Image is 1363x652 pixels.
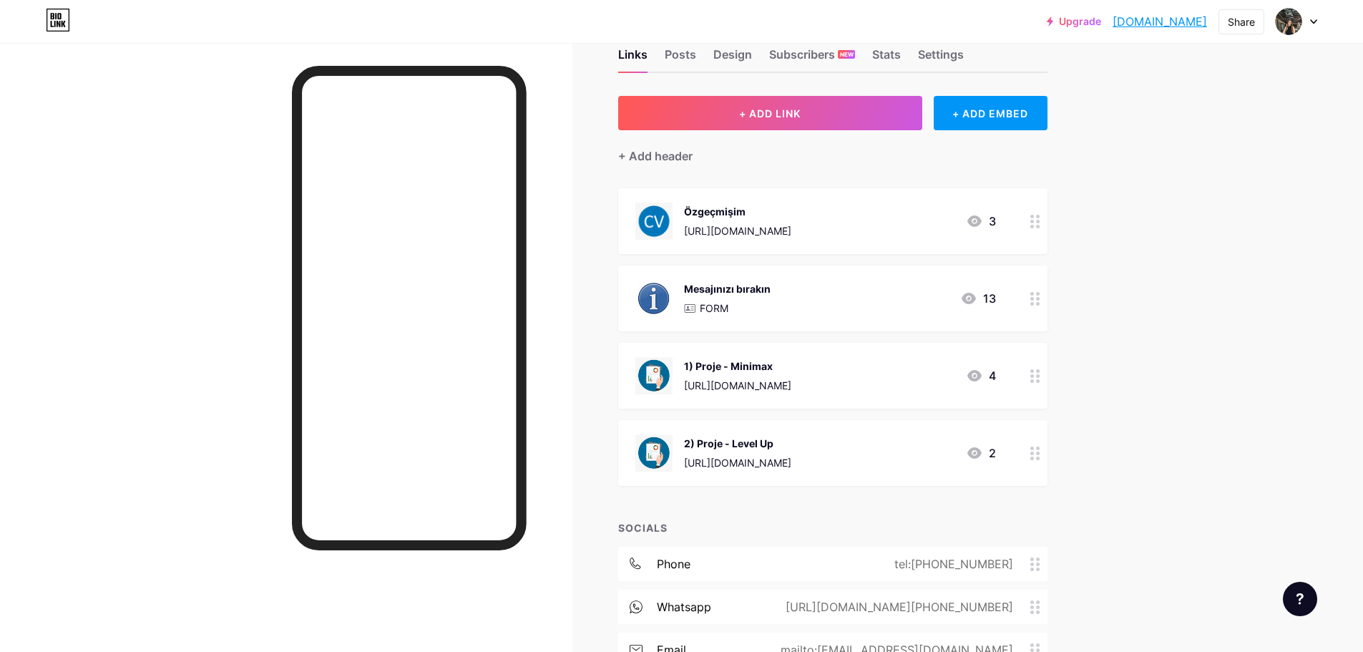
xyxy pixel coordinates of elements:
img: Özgeçmişim [635,203,673,240]
div: Stats [872,46,901,72]
div: Özgeçmişim [684,204,791,219]
div: 4 [966,367,996,384]
div: Links [618,46,648,72]
a: [DOMAIN_NAME] [1113,13,1207,30]
div: tel:[PHONE_NUMBER] [871,555,1030,573]
div: [URL][DOMAIN_NAME][PHONE_NUMBER] [763,598,1030,615]
img: silaalsac [1275,8,1302,35]
div: [URL][DOMAIN_NAME] [684,223,791,238]
p: FORM [700,301,728,316]
div: phone [657,555,690,573]
img: 1) Proje - Minimax [635,357,673,394]
button: + ADD LINK [618,96,922,130]
div: 2) Proje - Level Up [684,436,791,451]
div: Design [713,46,752,72]
div: Share [1228,14,1255,29]
div: 3 [966,213,996,230]
div: SOCIALS [618,520,1047,535]
div: Posts [665,46,696,72]
div: 2 [966,444,996,462]
div: 13 [960,290,996,307]
div: Mesajınızı bırakın [684,281,771,296]
a: Upgrade [1047,16,1101,27]
img: Mesajınızı bırakın [635,280,673,317]
div: + ADD EMBED [934,96,1047,130]
span: NEW [840,50,854,59]
div: whatsapp [657,598,711,615]
span: + ADD LINK [739,107,801,120]
div: [URL][DOMAIN_NAME] [684,378,791,393]
img: 2) Proje - Level Up [635,434,673,472]
div: + Add header [618,147,693,165]
div: 1) Proje - Minimax [684,359,791,374]
div: Subscribers [769,46,855,72]
div: [URL][DOMAIN_NAME] [684,455,791,470]
div: Settings [918,46,964,72]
